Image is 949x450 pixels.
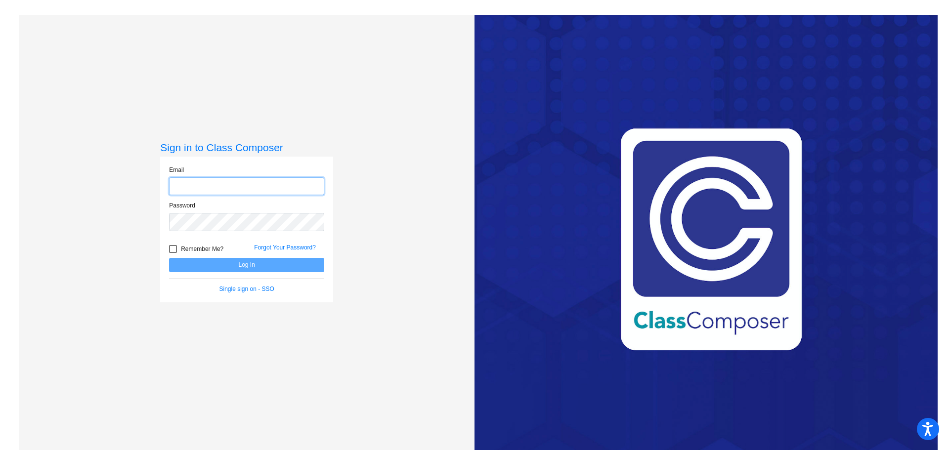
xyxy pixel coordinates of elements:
span: Remember Me? [181,243,223,255]
label: Email [169,165,184,174]
label: Password [169,201,195,210]
a: Forgot Your Password? [254,244,316,251]
button: Log In [169,258,324,272]
a: Single sign on - SSO [219,286,274,292]
h3: Sign in to Class Composer [160,141,333,154]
